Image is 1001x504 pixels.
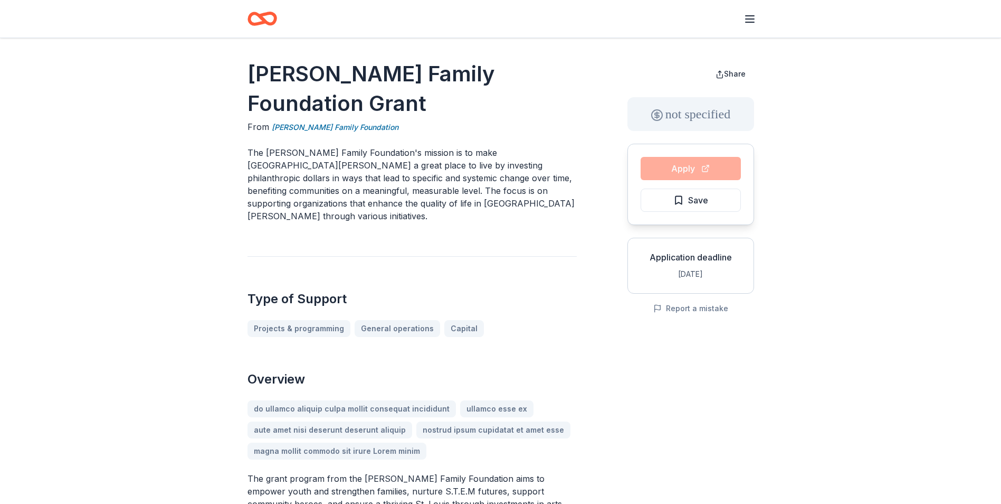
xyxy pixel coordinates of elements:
div: Application deadline [636,251,745,264]
button: Report a mistake [653,302,728,315]
button: Share [707,63,754,85]
h2: Overview [247,371,577,388]
span: Save [688,193,708,207]
span: [DATE] [678,269,703,278]
a: Home [247,6,277,31]
span: Share [724,69,746,78]
h1: [PERSON_NAME] Family Foundation Grant [247,59,577,118]
div: From [247,120,577,134]
button: Save [641,189,741,212]
div: not specified [627,97,754,131]
p: The [PERSON_NAME] Family Foundation's mission is to make [GEOGRAPHIC_DATA][PERSON_NAME] a great p... [247,146,577,222]
a: [PERSON_NAME] Family Foundation [272,121,398,134]
h2: Type of Support [247,291,577,307]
